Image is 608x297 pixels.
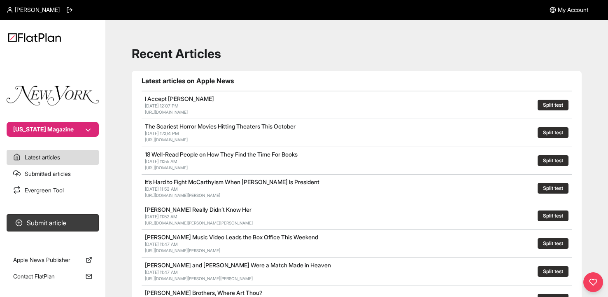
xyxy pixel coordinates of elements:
[7,214,99,232] button: Submit article
[145,220,253,225] a: [URL][DOMAIN_NAME][PERSON_NAME][PERSON_NAME]
[145,186,178,192] span: [DATE] 11:53 AM
[8,33,61,42] img: Logo
[145,214,177,220] span: [DATE] 11:52 AM
[7,6,60,14] a: [PERSON_NAME]
[132,46,582,61] h1: Recent Articles
[538,155,568,166] button: Split test
[7,122,99,137] button: [US_STATE] Magazine
[145,123,296,130] a: The Scariest Horror Movies Hitting Theaters This October
[7,253,99,267] a: Apple News Publisher
[145,206,252,213] a: [PERSON_NAME] Really Didn’t Know Her
[7,86,99,105] img: Publication Logo
[145,269,178,275] span: [DATE] 11:47 AM
[538,210,568,221] button: Split test
[145,234,318,241] a: [PERSON_NAME] Music Video Leads the Box Office This Weekend
[145,241,178,247] span: [DATE] 11:47 AM
[145,110,188,115] a: [URL][DOMAIN_NAME]
[145,103,179,109] span: [DATE] 12:07 PM
[145,95,214,102] a: I Accept [PERSON_NAME]
[145,248,220,253] a: [URL][DOMAIN_NAME][PERSON_NAME]
[15,6,60,14] span: [PERSON_NAME]
[538,238,568,249] button: Split test
[145,193,220,198] a: [URL][DOMAIN_NAME][PERSON_NAME]
[145,289,263,296] a: [PERSON_NAME] Brothers, Where Art Thou?
[145,262,331,269] a: [PERSON_NAME] and [PERSON_NAME] Were a Match Made in Heaven
[7,269,99,284] a: Contact FlatPlan
[145,276,253,281] a: [URL][DOMAIN_NAME][PERSON_NAME][PERSON_NAME]
[145,165,188,170] a: [URL][DOMAIN_NAME]
[145,159,177,164] span: [DATE] 11:55 AM
[7,166,99,181] a: Submitted articles
[145,178,319,185] a: It’s Hard to Fight McCarthyism When [PERSON_NAME] Is President
[538,183,568,194] button: Split test
[145,131,179,136] span: [DATE] 12:04 PM
[558,6,588,14] span: My Account
[7,183,99,198] a: Evergreen Tool
[538,100,568,110] button: Split test
[538,266,568,277] button: Split test
[538,127,568,138] button: Split test
[145,137,188,142] a: [URL][DOMAIN_NAME]
[145,151,298,158] a: 18 Well-Read People on How They Find the Time For Books
[7,150,99,165] a: Latest articles
[142,76,572,86] h1: Latest articles on Apple News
